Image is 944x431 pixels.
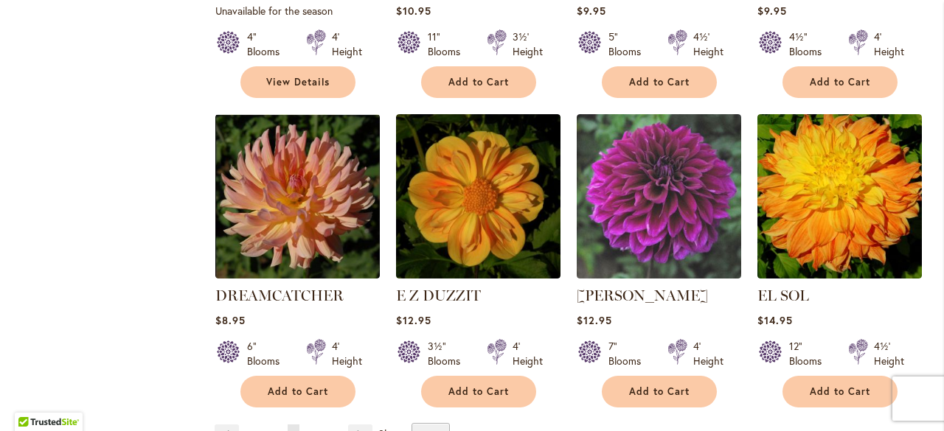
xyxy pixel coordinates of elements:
span: $14.95 [757,313,793,327]
div: 4½" Blooms [789,29,830,59]
a: Dreamcatcher [215,267,380,281]
button: Add to Cart [602,376,717,407]
div: 4' Height [874,29,904,59]
span: Add to Cart [448,385,509,398]
div: 4½' Height [874,339,904,368]
span: View Details [266,76,330,88]
div: 5" Blooms [608,29,650,59]
span: $8.95 [215,313,246,327]
p: Unavailable for the season [215,4,380,18]
div: 3½" Blooms [428,339,469,368]
span: $12.95 [396,313,431,327]
a: DREAMCATCHER [215,287,344,304]
img: Einstein [577,114,741,278]
span: Add to Cart [448,76,509,88]
span: $9.95 [757,4,787,18]
button: Add to Cart [421,376,536,407]
div: 7" Blooms [608,339,650,368]
a: [PERSON_NAME] [577,287,708,304]
button: Add to Cart [421,66,536,98]
a: E Z DUZZIT [396,267,560,281]
div: 4½' Height [693,29,723,59]
div: 6" Blooms [247,339,288,368]
div: 4" Blooms [247,29,288,59]
a: E Z DUZZIT [396,287,481,304]
span: $12.95 [577,313,612,327]
button: Add to Cart [602,66,717,98]
div: 3½' Height [513,29,543,59]
a: Einstein [577,267,741,281]
div: 4' Height [693,339,723,368]
img: E Z DUZZIT [396,114,560,278]
div: 4' Height [513,339,543,368]
a: EL SOL [757,267,922,281]
iframe: Launch Accessibility Center [11,379,52,420]
button: Add to Cart [782,376,898,407]
div: 4' Height [332,339,362,368]
img: EL SOL [757,114,922,278]
span: Add to Cart [629,76,690,88]
span: Add to Cart [810,76,870,88]
button: Add to Cart [782,66,898,98]
span: $10.95 [396,4,431,18]
span: Add to Cart [268,385,328,398]
span: Add to Cart [810,385,870,398]
img: Dreamcatcher [215,114,380,278]
span: Add to Cart [629,385,690,398]
button: Add to Cart [240,376,355,407]
a: EL SOL [757,287,809,304]
div: 11" Blooms [428,29,469,59]
span: $9.95 [577,4,606,18]
a: View Details [240,66,355,98]
div: 12" Blooms [789,339,830,368]
div: 4' Height [332,29,362,59]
